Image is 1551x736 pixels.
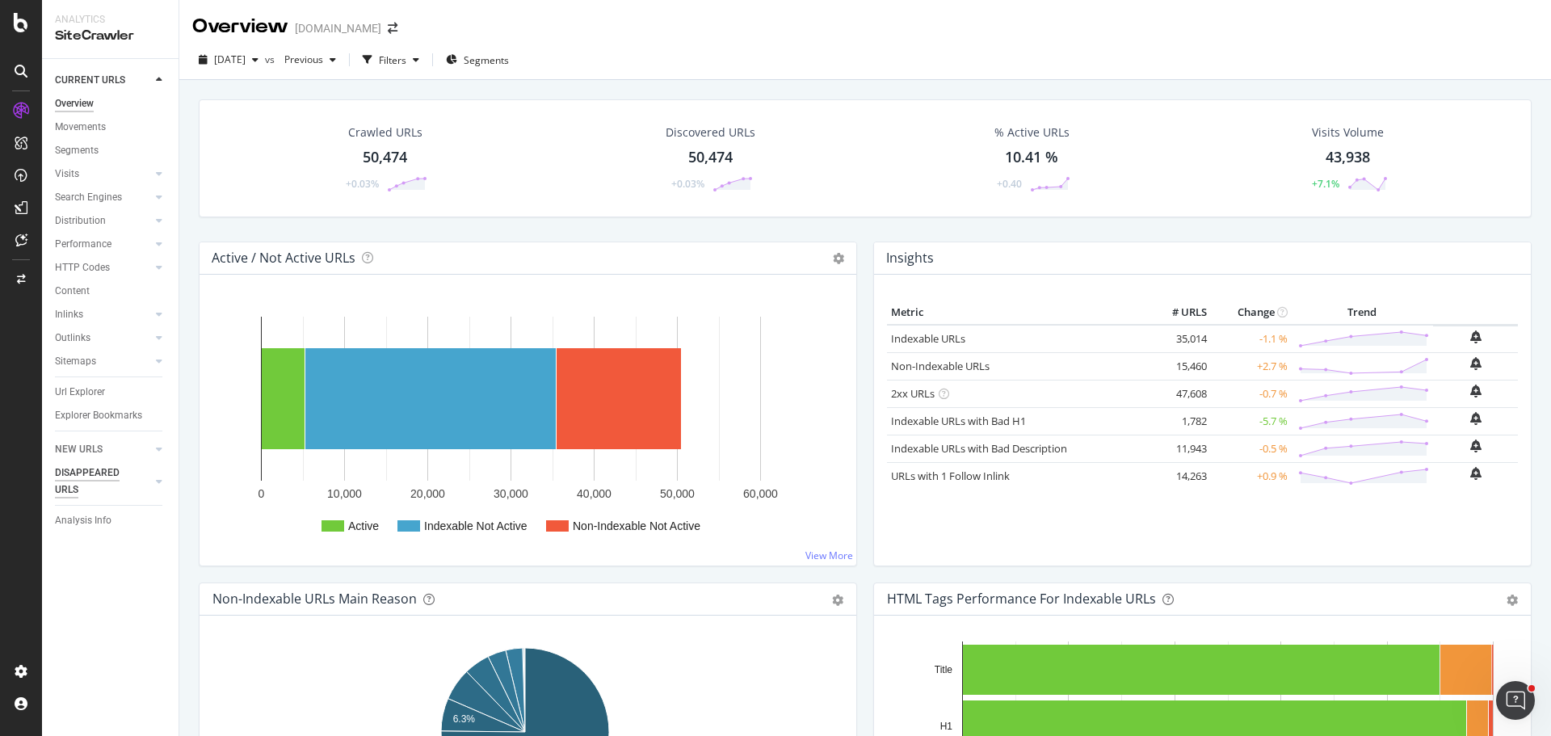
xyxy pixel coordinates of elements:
[891,414,1026,428] a: Indexable URLs with Bad H1
[1146,325,1211,353] td: 35,014
[55,441,103,458] div: NEW URLS
[55,441,151,458] a: NEW URLS
[42,42,183,55] div: Domaine: [DOMAIN_NAME]
[805,549,853,562] a: View More
[55,212,106,229] div: Distribution
[424,519,528,532] text: Indexable Not Active
[55,119,106,136] div: Movements
[55,142,99,159] div: Segments
[55,259,151,276] a: HTTP Codes
[1146,352,1211,380] td: 15,460
[55,236,151,253] a: Performance
[891,441,1067,456] a: Indexable URLs with Bad Description
[55,306,151,323] a: Inlinks
[1312,124,1384,141] div: Visits Volume
[886,247,934,269] h4: Insights
[55,512,167,529] a: Analysis Info
[26,26,39,39] img: logo_orange.svg
[55,384,167,401] a: Url Explorer
[1326,147,1370,168] div: 43,938
[1005,147,1058,168] div: 10.41 %
[935,664,953,675] text: Title
[1211,301,1292,325] th: Change
[1470,439,1482,452] div: bell-plus
[891,469,1010,483] a: URLs with 1 Follow Inlink
[55,306,83,323] div: Inlinks
[1211,435,1292,462] td: -0.5 %
[55,166,151,183] a: Visits
[464,53,509,67] span: Segments
[55,259,110,276] div: HTTP Codes
[1211,380,1292,407] td: -0.7 %
[1146,380,1211,407] td: 47,608
[410,487,445,500] text: 20,000
[55,384,105,401] div: Url Explorer
[55,27,166,45] div: SiteCrawler
[212,591,417,607] div: Non-Indexable URLs Main Reason
[26,42,39,55] img: website_grey.svg
[688,147,733,168] div: 50,474
[45,26,79,39] div: v 4.0.25
[743,487,778,500] text: 60,000
[1146,407,1211,435] td: 1,782
[327,487,362,500] text: 10,000
[577,487,612,500] text: 40,000
[55,236,111,253] div: Performance
[1470,330,1482,343] div: bell-plus
[55,189,151,206] a: Search Engines
[55,512,111,529] div: Analysis Info
[278,53,323,66] span: Previous
[891,331,965,346] a: Indexable URLs
[55,95,167,112] a: Overview
[83,95,124,106] div: Domaine
[453,713,476,725] text: 6.3%
[494,487,528,500] text: 30,000
[55,212,151,229] a: Distribution
[388,23,397,34] div: arrow-right-arrow-left
[55,166,79,183] div: Visits
[192,13,288,40] div: Overview
[1470,357,1482,370] div: bell-plus
[183,94,196,107] img: tab_keywords_by_traffic_grey.svg
[1312,177,1339,191] div: +7.1%
[573,519,700,532] text: Non-Indexable Not Active
[348,519,379,532] text: Active
[1146,462,1211,490] td: 14,263
[65,94,78,107] img: tab_domain_overview_orange.svg
[887,591,1156,607] div: HTML Tags Performance for Indexable URLs
[891,386,935,401] a: 2xx URLs
[887,301,1146,325] th: Metric
[201,95,247,106] div: Mots-clés
[346,177,379,191] div: +0.03%
[1496,681,1535,720] iframe: Intercom live chat
[1470,412,1482,425] div: bell-plus
[55,72,151,89] a: CURRENT URLS
[1507,595,1518,606] div: gear
[55,407,142,424] div: Explorer Bookmarks
[55,95,94,112] div: Overview
[55,330,151,347] a: Outlinks
[1470,385,1482,397] div: bell-plus
[363,147,407,168] div: 50,474
[348,124,422,141] div: Crawled URLs
[1211,462,1292,490] td: +0.9 %
[55,353,96,370] div: Sitemaps
[258,487,265,500] text: 0
[55,330,90,347] div: Outlinks
[278,47,343,73] button: Previous
[671,177,704,191] div: +0.03%
[379,53,406,67] div: Filters
[1211,352,1292,380] td: +2.7 %
[212,301,838,553] svg: A chart.
[940,721,953,732] text: H1
[997,177,1022,191] div: +0.40
[832,595,843,606] div: gear
[295,20,381,36] div: [DOMAIN_NAME]
[1146,301,1211,325] th: # URLS
[55,465,151,498] a: DISAPPEARED URLS
[192,47,265,73] button: [DATE]
[55,283,90,300] div: Content
[55,72,125,89] div: CURRENT URLS
[265,53,278,66] span: vs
